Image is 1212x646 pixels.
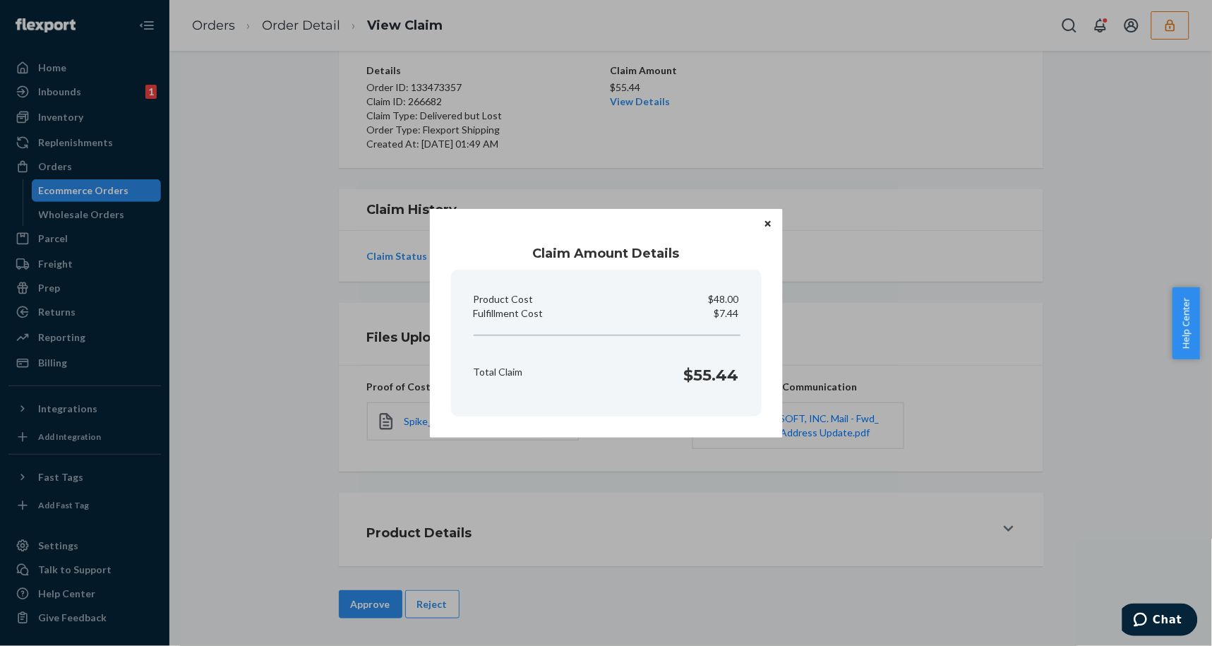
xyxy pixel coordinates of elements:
p: Product Cost [474,292,534,306]
p: Total Claim [474,365,523,379]
p: $7.44 [714,306,739,321]
h1: $55.44 [684,364,739,387]
button: Close [761,216,775,232]
p: Fulfillment Cost [474,306,544,321]
h1: Claim Amount Details [451,244,762,263]
span: Chat [31,10,60,23]
p: $48.00 [709,292,739,306]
